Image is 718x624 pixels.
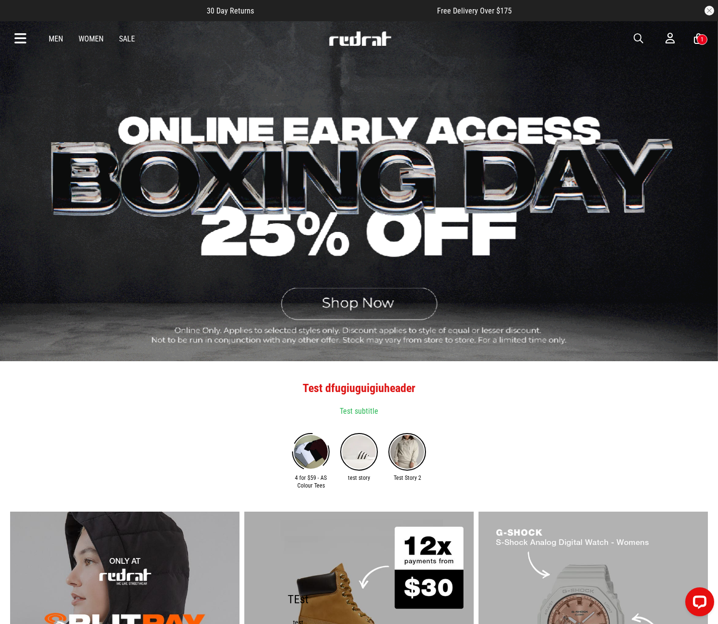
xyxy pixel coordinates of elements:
a: 1 [694,34,703,44]
a: Women [79,34,104,43]
img: Redrat logo [328,31,392,46]
p: Test subtitle [15,406,703,417]
div: test story [342,475,376,482]
iframe: Customer reviews powered by Trustpilot [273,6,418,15]
iframe: LiveChat chat widget [678,583,718,624]
a: Sale [119,34,135,43]
a: Men [49,34,63,43]
span: 30 Day Returns [207,6,254,15]
div: Test Story 2 [390,475,424,482]
div: 4 for $59 - AS Colour Tees [294,475,328,490]
h2: Test dfugiuguigiuheader [15,379,703,398]
h2: TEst [252,590,345,609]
span: Free Delivery Over $175 [437,6,512,15]
div: 1 [701,36,704,43]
